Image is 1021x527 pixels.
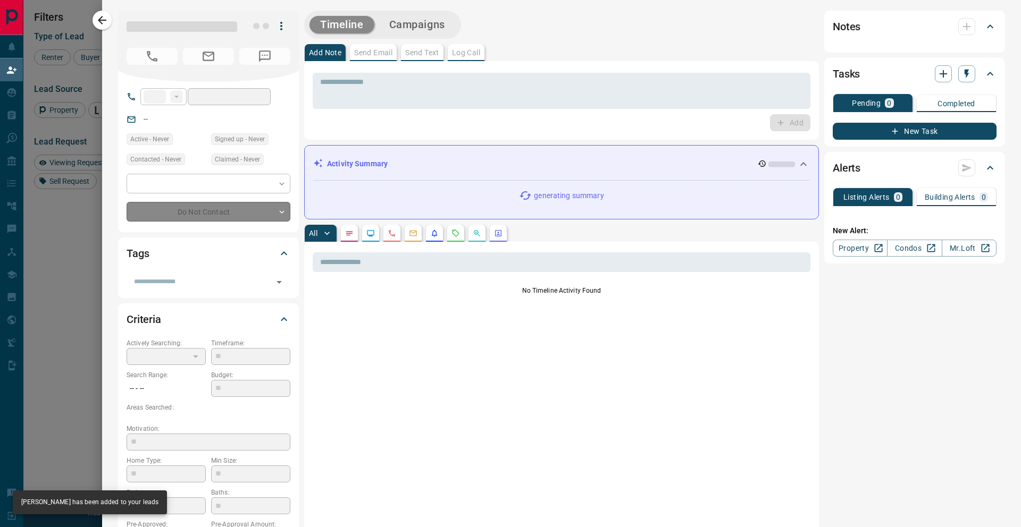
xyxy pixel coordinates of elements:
[833,155,997,181] div: Alerts
[127,380,206,397] p: -- - --
[211,456,290,465] p: Min Size:
[366,229,375,237] svg: Lead Browsing Activity
[127,241,290,266] div: Tags
[833,18,860,35] h2: Notes
[896,193,900,201] p: 0
[833,240,888,257] a: Property
[21,494,158,511] div: [PERSON_NAME] has been added to your leads
[183,48,234,65] span: No Email
[215,154,260,165] span: Claimed - Never
[409,229,417,237] svg: Emails
[127,338,206,348] p: Actively Searching:
[887,99,891,107] p: 0
[309,16,374,33] button: Timeline
[127,456,206,465] p: Home Type:
[388,229,396,237] svg: Calls
[925,193,975,201] p: Building Alerts
[127,403,290,412] p: Areas Searched:
[887,240,942,257] a: Condos
[473,229,481,237] svg: Opportunities
[130,154,181,165] span: Contacted - Never
[494,229,503,237] svg: Agent Actions
[313,154,810,174] div: Activity Summary
[309,229,317,237] p: All
[215,134,265,144] span: Signed up - Never
[127,424,290,433] p: Motivation:
[982,193,986,201] p: 0
[127,48,178,65] span: No Number
[272,275,287,290] button: Open
[127,370,206,380] p: Search Range:
[211,370,290,380] p: Budget:
[313,286,810,295] p: No Timeline Activity Found
[379,16,456,33] button: Campaigns
[534,190,604,201] p: generating summary
[833,14,997,39] div: Notes
[942,240,997,257] a: Mr.Loft
[833,61,997,87] div: Tasks
[833,159,860,176] h2: Alerts
[211,338,290,348] p: Timeframe:
[144,115,148,123] a: --
[127,488,206,497] p: Beds:
[833,65,860,82] h2: Tasks
[938,100,975,107] p: Completed
[843,193,890,201] p: Listing Alerts
[127,311,161,328] h2: Criteria
[327,158,388,169] p: Activity Summary
[127,202,290,222] div: Do Not Contact
[239,48,290,65] span: No Number
[430,229,439,237] svg: Listing Alerts
[130,134,169,144] span: Active - Never
[345,229,354,237] svg: Notes
[852,99,881,107] p: Pending
[833,123,997,140] button: New Task
[211,488,290,497] p: Baths:
[451,229,460,237] svg: Requests
[833,225,997,236] p: New Alert:
[127,307,290,332] div: Criteria
[127,245,149,262] h2: Tags
[309,49,341,56] p: Add Note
